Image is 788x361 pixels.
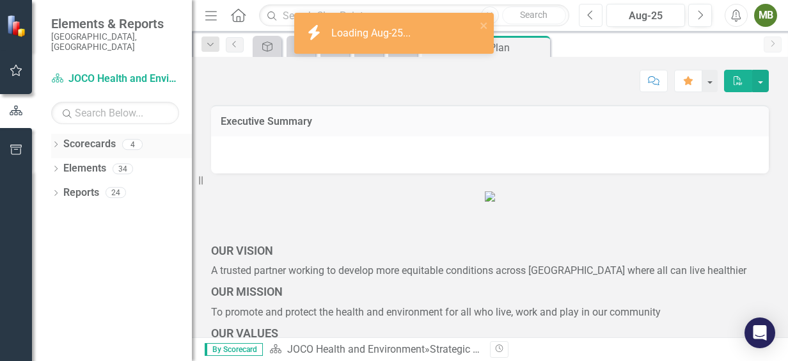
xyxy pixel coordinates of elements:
div: Loading Aug-25... [331,26,414,41]
span: Elements & Reports [51,16,179,31]
img: JCDHE%20Logo%20(2).JPG [485,191,495,202]
img: ClearPoint Strategy [6,15,29,37]
span: By Scorecard [205,343,263,356]
button: Aug-25 [606,4,685,27]
a: Elements [63,161,106,176]
h3: Executive Summary [221,116,759,127]
strong: OUR VISION [211,244,273,257]
strong: OUR MISSION [211,285,283,298]
input: Search Below... [51,102,179,124]
button: close [480,18,489,33]
a: Reports [63,186,99,200]
div: 24 [106,188,126,198]
p: To promote and protect the health and environment for all who live, work and play in our community [211,303,769,323]
button: Search [502,6,566,24]
div: Open Intercom Messenger [745,317,775,348]
div: 4 [122,139,143,150]
span: OUR VALUES [211,326,278,340]
a: Scorecards [63,137,116,152]
div: Strategic Plan [430,343,493,355]
input: Search ClearPoint... [259,4,569,27]
span: Search [520,10,548,20]
div: Aug-25 [611,8,681,24]
div: » [269,342,480,357]
small: [GEOGRAPHIC_DATA], [GEOGRAPHIC_DATA] [51,31,179,52]
p: A trusted partner working to develop more equitable conditions across [GEOGRAPHIC_DATA] where all... [211,261,769,281]
button: MB [754,4,777,27]
div: 34 [113,163,133,174]
div: Strategic Plan [446,40,547,56]
a: JOCO Health and Environment [51,72,179,86]
a: JOCO Health and Environment [287,343,425,355]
